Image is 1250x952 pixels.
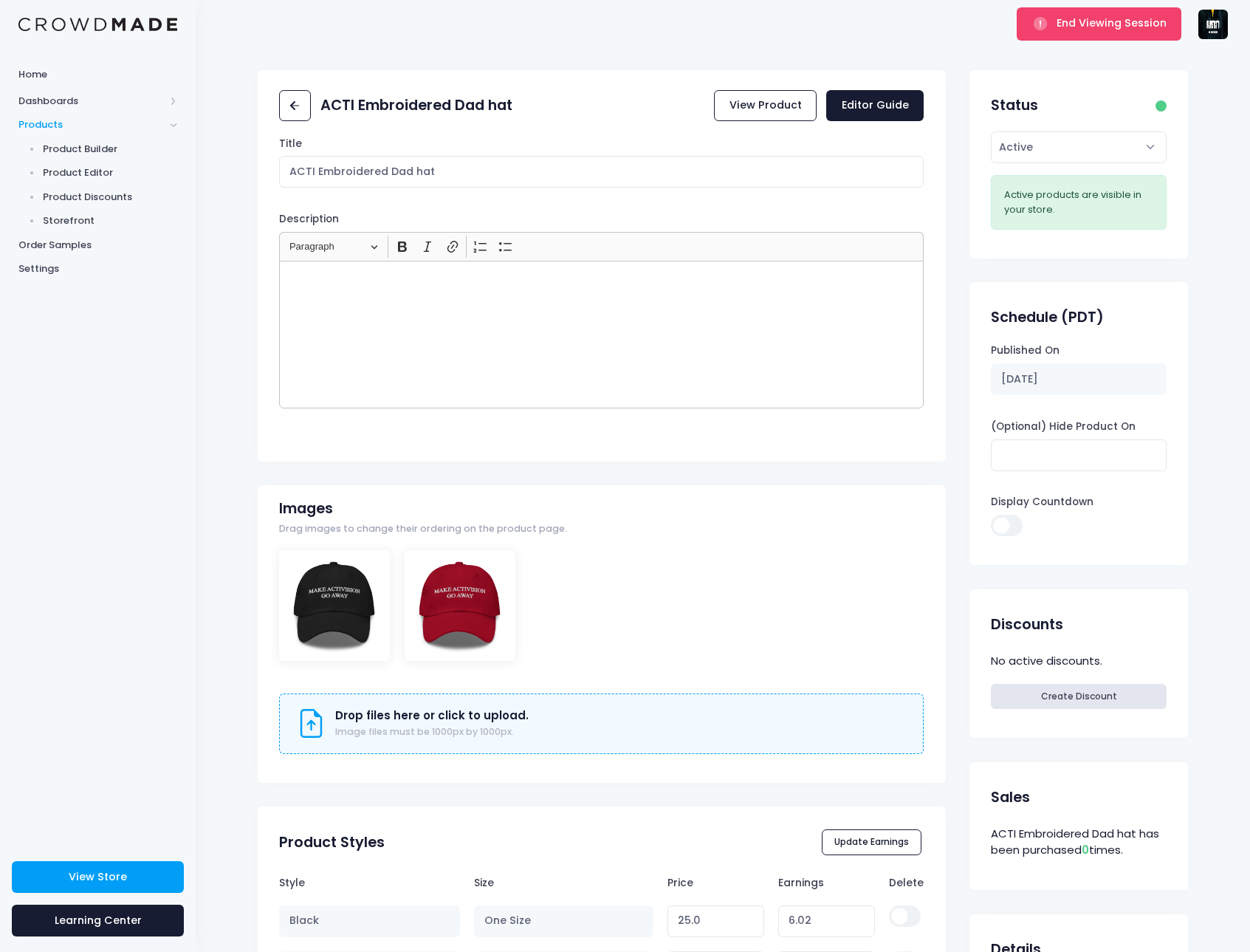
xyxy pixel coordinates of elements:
h2: Schedule (PDT) [991,309,1104,326]
th: Price [661,868,772,897]
span: Product Discounts [43,190,178,205]
span: View Store [69,869,127,884]
span: Products [18,117,165,132]
a: View Store [12,861,184,893]
a: Learning Center [12,905,184,936]
label: Description [279,212,339,227]
th: Style [279,868,467,897]
div: ACTI Embroidered Dad hat has been purchased times. [991,823,1166,861]
h3: Drop files here or click to upload. [335,709,529,722]
label: Title [279,137,302,151]
h2: Product Styles [279,834,385,851]
span: Paragraph [289,238,366,256]
span: Learning Center [55,913,142,928]
h2: ACTI Embroidered Dad hat [320,97,512,114]
h2: Status [991,97,1038,114]
th: Size [467,868,660,897]
a: View Product [714,90,817,122]
div: No active discounts. [991,651,1166,672]
button: End Viewing Session [1017,7,1181,40]
h2: Discounts [991,616,1063,633]
span: Home [18,67,177,82]
div: Rich Text Editor, main [279,261,924,408]
img: User [1198,10,1228,39]
button: Update Earnings [822,829,922,855]
span: End Viewing Session [1057,16,1167,30]
th: Earnings [772,868,882,897]
button: Paragraph [283,236,385,258]
span: Product Builder [43,142,178,157]
span: Settings [18,261,177,276]
div: Active products are visible in your store. [1004,188,1154,216]
label: (Optional) Hide Product On [991,420,1136,434]
a: Create Discount [991,684,1166,709]
span: 0 [1082,842,1089,857]
span: Dashboards [18,94,165,109]
a: Editor Guide [826,90,924,122]
h2: Sales [991,789,1030,806]
span: Storefront [43,213,178,228]
label: Published On [991,343,1060,358]
h2: Images [279,500,333,517]
span: Image files must be 1000px by 1000px. [335,725,514,738]
span: Drag images to change their ordering on the product page. [279,522,567,536]
span: Product Editor [43,165,178,180]
span: Order Samples [18,238,177,253]
th: Delete [882,868,924,897]
div: Editor toolbar [279,232,924,261]
label: Display Countdown [991,495,1093,510]
img: Logo [18,18,177,32]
